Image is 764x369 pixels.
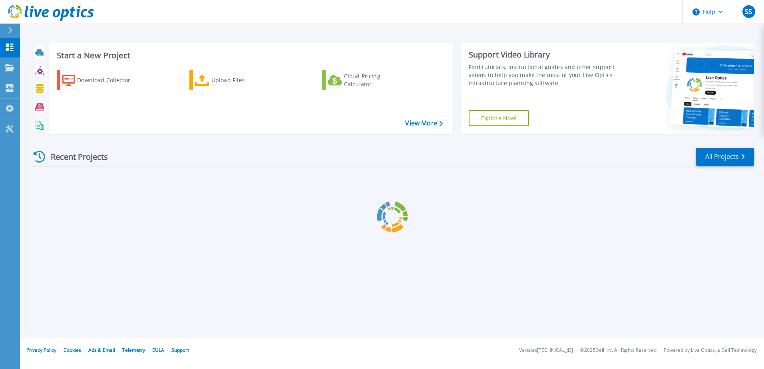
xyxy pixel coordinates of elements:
a: Ads & Email [88,347,115,353]
div: Upload Files [211,72,275,88]
h3: Start a New Project [57,51,442,60]
div: Download Collector [77,72,141,88]
li: Powered by Live Optics, a Dell Technology [664,348,757,353]
a: Explore Now! [469,110,529,126]
a: All Projects [696,148,754,166]
li: Version: [TECHNICAL_ID] [519,348,573,353]
a: Privacy Policy [26,347,56,353]
span: SS [745,8,752,15]
div: Cloud Pricing Calculator [344,72,408,88]
a: Download Collector [57,70,146,90]
a: Telemetry [122,347,145,353]
a: Support [171,347,189,353]
a: View More [405,119,442,127]
a: Upload Files [189,70,279,90]
div: Recent Projects [31,147,119,167]
a: Cloud Pricing Calculator [322,70,411,90]
a: EULA [152,347,164,353]
div: Find tutorials, instructional guides and other support videos to help you make the most of your L... [469,63,618,87]
div: Support Video Library [469,50,618,60]
a: Cookies [64,347,81,353]
li: © 2025 Dell Inc. All Rights Reserved [580,348,657,353]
